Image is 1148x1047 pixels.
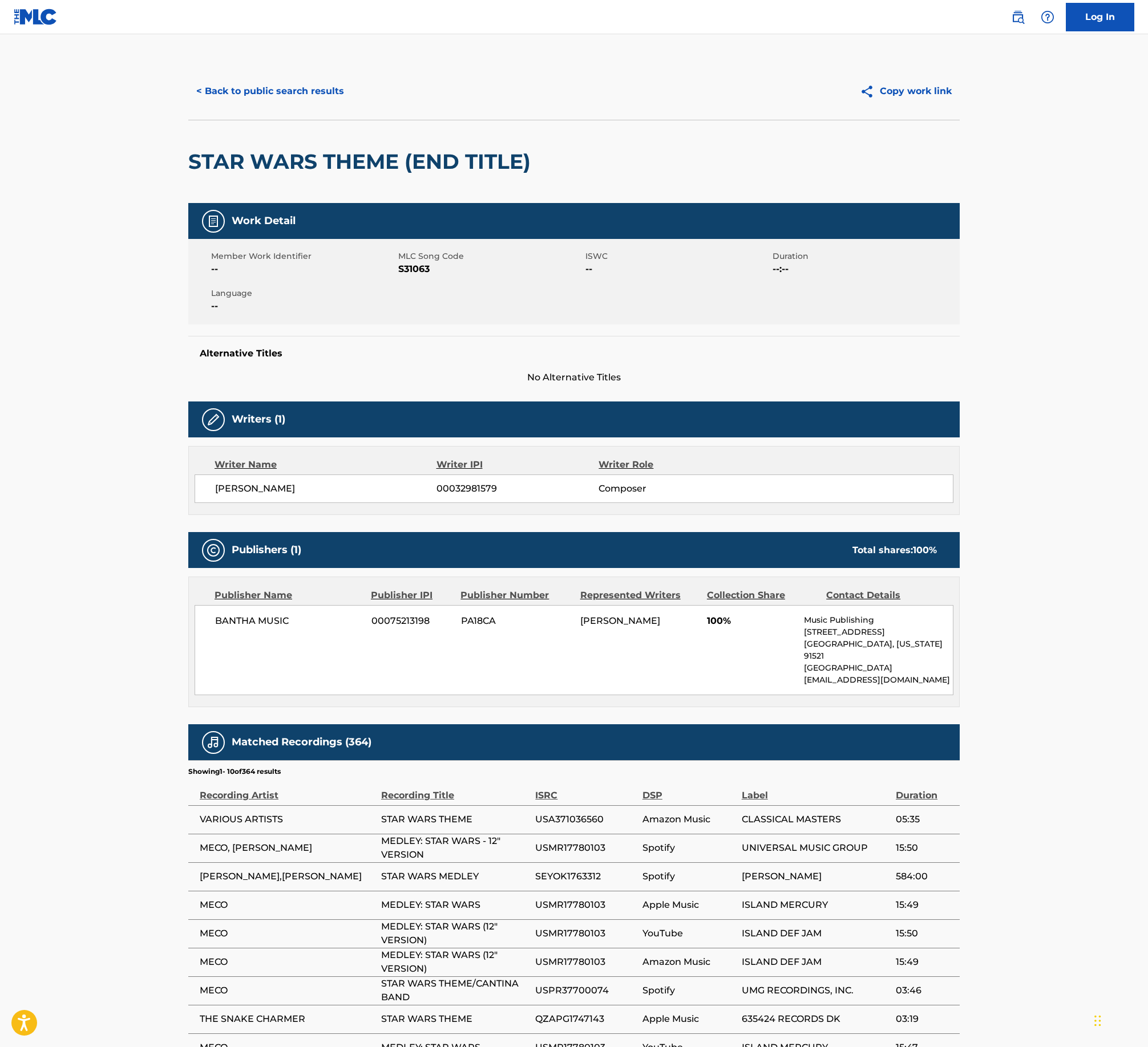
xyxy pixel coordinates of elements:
[232,214,296,228] h5: Work Detail
[642,841,736,855] span: Spotify
[742,841,890,855] span: UNIVERSAL MUSIC GROUP
[381,920,529,947] span: MEDLEY: STAR WARS (12" VERSION)
[188,766,281,777] p: Showing 1 - 10 of 364 results
[852,543,937,557] div: Total shares:
[535,927,636,940] span: USMR17780103
[211,262,395,276] span: --
[642,777,736,802] div: DSP
[200,898,375,912] span: MECO
[1011,10,1025,24] img: search
[436,458,599,472] div: Writer IPI
[381,898,529,912] span: MEDLEY: STAR WARS
[804,614,953,626] p: Music Publishing
[1036,6,1059,29] div: Help
[860,84,880,99] img: Copy work link
[381,813,529,826] span: STAR WARS THEME
[535,984,636,997] span: USPR37700074
[896,955,954,969] span: 15:49
[188,77,352,105] button: < Back to public search results
[200,870,375,883] span: [PERSON_NAME],[PERSON_NAME]
[535,898,636,912] span: USMR17780103
[398,250,583,262] span: MLC Song Code
[913,545,937,555] span: 100 %
[642,955,736,969] span: Amazon Music
[200,348,948,359] h5: Alternative Titles
[742,955,890,969] span: ISLAND DEF JAM
[381,834,529,862] span: MEDLEY: STAR WARS - 12" VERSION
[232,413,285,426] h5: Writers (1)
[642,898,736,912] span: Apple Music
[200,813,375,826] span: VARIOUS ARTISTS
[585,250,770,262] span: ISWC
[215,482,436,496] span: [PERSON_NAME]
[580,615,660,626] span: [PERSON_NAME]
[707,614,795,628] span: 100%
[371,589,452,602] div: Publisher IPI
[200,984,375,997] span: MECO
[642,927,736,940] span: YouTube
[804,626,953,638] p: [STREET_ADDRESS]
[460,589,571,602] div: Publisher Number
[742,777,890,802] div: Label
[585,262,770,276] span: --
[200,777,375,802] div: Recording Artist
[742,1012,890,1026] span: 635424 RECORDS DK
[580,589,698,602] div: Represented Writers
[896,984,954,997] span: 03:46
[852,77,960,105] button: Copy work link
[381,948,529,976] span: MEDLEY: STAR WARS (12" VERSION)
[826,589,937,602] div: Contact Details
[207,214,220,228] img: Work Detail
[804,674,953,686] p: [EMAIL_ADDRESS][DOMAIN_NAME]
[642,813,736,826] span: Amazon Music
[642,870,736,883] span: Spotify
[200,927,375,940] span: MECO
[1066,3,1134,31] a: Log In
[215,614,363,628] span: BANTHA MUSIC
[599,482,746,496] span: Composer
[896,927,954,940] span: 15:50
[232,543,301,557] h5: Publishers (1)
[896,1012,954,1026] span: 03:19
[207,736,220,749] img: Matched Recordings
[211,299,395,313] span: --
[200,841,375,855] span: MECO, [PERSON_NAME]
[535,841,636,855] span: USMR17780103
[535,955,636,969] span: USMR17780103
[742,813,890,826] span: CLASSICAL MASTERS
[742,984,890,997] span: UMG RECORDINGS, INC.
[804,638,953,662] p: [GEOGRAPHIC_DATA], [US_STATE] 91521
[381,777,529,802] div: Recording Title
[773,262,957,276] span: --:--
[381,1012,529,1026] span: STAR WARS THEME
[200,1012,375,1026] span: THE SNAKE CHARMER
[14,9,58,25] img: MLC Logo
[642,984,736,997] span: Spotify
[232,736,371,749] h5: Matched Recordings (364)
[599,458,746,472] div: Writer Role
[804,662,953,674] p: [GEOGRAPHIC_DATA]
[535,870,636,883] span: SEYOK1763312
[215,589,362,602] div: Publisher Name
[535,777,636,802] div: ISRC
[1006,6,1029,29] a: Public Search
[535,1012,636,1026] span: QZAPG1747143
[1041,10,1054,24] img: help
[188,371,960,384] span: No Alternative Titles
[211,250,395,262] span: Member Work Identifier
[215,458,436,472] div: Writer Name
[207,413,220,427] img: Writers
[535,813,636,826] span: USA371036560
[742,898,890,912] span: ISLAND MERCURY
[896,777,954,802] div: Duration
[461,614,572,628] span: PA18CA
[742,870,890,883] span: [PERSON_NAME]
[896,870,954,883] span: 584:00
[1091,992,1148,1047] iframe: Chat Widget
[381,870,529,883] span: STAR WARS MEDLEY
[1094,1004,1101,1038] div: Drag
[207,543,220,557] img: Publishers
[773,250,957,262] span: Duration
[896,898,954,912] span: 15:49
